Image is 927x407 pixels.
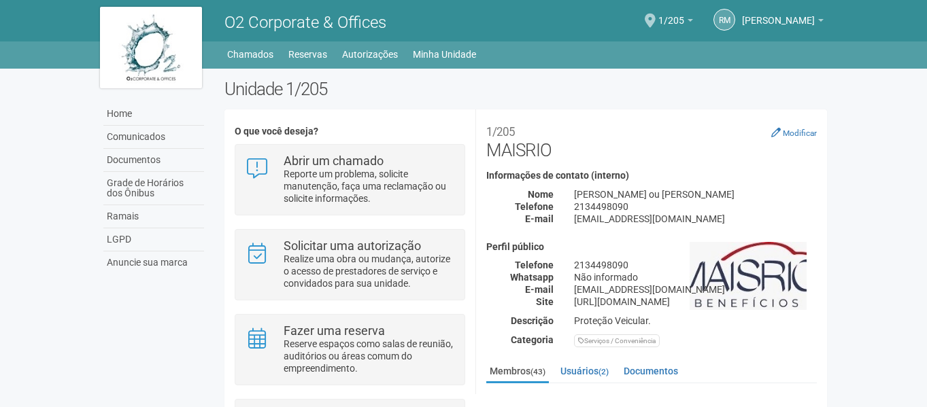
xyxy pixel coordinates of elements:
a: Anuncie sua marca [103,251,204,274]
a: Documentos [620,361,681,381]
strong: E-mail [525,213,554,224]
img: business.png [690,242,807,310]
h4: Perfil público [486,242,817,252]
a: Solicitar uma autorização Realize uma obra ou mudança, autorize o acesso de prestadores de serviç... [246,240,454,289]
div: [URL][DOMAIN_NAME] [564,296,827,308]
a: RM [713,9,735,31]
h2: MAISRIO [486,120,817,160]
strong: Telefone [515,260,554,270]
div: Serviços / Conveniência [574,334,660,347]
small: (43) [530,367,545,376]
p: Reserve espaços como salas de reunião, auditórios ou áreas comum do empreendimento. [284,338,454,374]
a: Grade de Horários dos Ônibus [103,172,204,205]
a: Documentos [103,149,204,172]
a: 1/205 [658,17,693,28]
p: Realize uma obra ou mudança, autorize o acesso de prestadores de serviço e convidados para sua un... [284,253,454,289]
a: Fazer uma reserva Reserve espaços como salas de reunião, auditórios ou áreas comum do empreendime... [246,325,454,374]
a: [PERSON_NAME] [742,17,824,28]
img: logo.jpg [100,7,202,88]
strong: Solicitar uma autorização [284,238,421,253]
h4: Informações de contato (interno) [486,171,817,181]
span: O2 Corporate & Offices [224,13,386,32]
strong: Categoria [511,334,554,345]
strong: Site [536,296,554,307]
div: [EMAIL_ADDRESS][DOMAIN_NAME] [564,283,827,296]
strong: E-mail [525,284,554,295]
a: Comunicados [103,126,204,149]
small: (2) [599,367,609,376]
strong: Fazer uma reserva [284,323,385,338]
a: Ramais [103,205,204,228]
a: LGPD [103,228,204,251]
div: [PERSON_NAME] ou [PERSON_NAME] [564,188,827,200]
strong: Whatsapp [510,272,554,283]
div: Não informado [564,271,827,283]
h4: O que você deseja? [235,126,465,137]
a: Membros(43) [486,361,549,383]
h2: Unidade 1/205 [224,79,828,99]
a: Usuários(2) [557,361,612,381]
strong: Nome [528,189,554,200]
small: 1/205 [486,125,515,139]
a: Reservas [288,45,327,64]
a: Chamados [227,45,273,64]
p: Reporte um problema, solicite manutenção, faça uma reclamação ou solicite informações. [284,168,454,205]
div: Proteção Veicular. [564,315,827,327]
a: Abrir um chamado Reporte um problema, solicite manutenção, faça uma reclamação ou solicite inform... [246,155,454,205]
strong: Abrir um chamado [284,154,384,168]
span: 1/205 [658,2,684,26]
small: Modificar [783,128,817,138]
div: 2134498090 [564,259,827,271]
div: 2134498090 [564,200,827,213]
div: [EMAIL_ADDRESS][DOMAIN_NAME] [564,213,827,225]
a: Home [103,103,204,126]
a: Minha Unidade [413,45,476,64]
a: Autorizações [342,45,398,64]
strong: Telefone [515,201,554,212]
a: Modificar [771,127,817,138]
strong: Descrição [511,315,554,326]
strong: Membros [486,394,817,406]
span: Rachel Melo da Rocha [742,2,815,26]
